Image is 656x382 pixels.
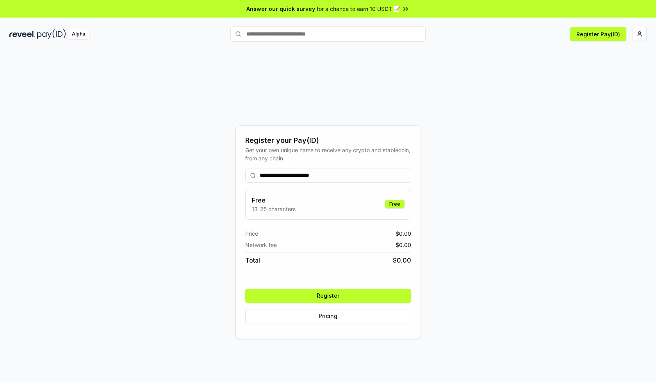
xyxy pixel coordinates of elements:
div: Free [385,200,405,208]
button: Register [245,289,411,303]
div: Register your Pay(ID) [245,135,411,146]
img: reveel_dark [9,29,36,39]
p: 13-25 characters [252,205,296,213]
img: pay_id [37,29,66,39]
span: Answer our quick survey [246,5,315,13]
span: $ 0.00 [396,229,411,238]
button: Register Pay(ID) [570,27,626,41]
div: Alpha [68,29,89,39]
span: Network fee [245,241,277,249]
h3: Free [252,195,296,205]
span: Total [245,256,260,265]
span: for a chance to earn 10 USDT 📝 [317,5,400,13]
span: Price [245,229,258,238]
span: $ 0.00 [396,241,411,249]
button: Pricing [245,309,411,323]
span: $ 0.00 [393,256,411,265]
div: Get your own unique name to receive any crypto and stablecoin, from any chain [245,146,411,162]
